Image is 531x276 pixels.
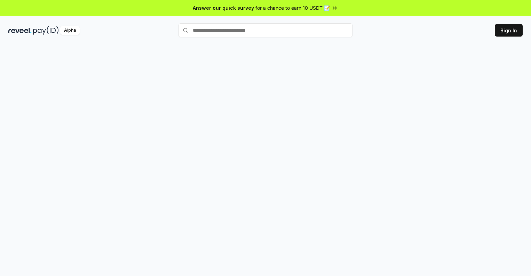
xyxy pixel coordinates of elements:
[33,26,59,35] img: pay_id
[495,24,523,37] button: Sign In
[60,26,80,35] div: Alpha
[193,4,254,11] span: Answer our quick survey
[255,4,330,11] span: for a chance to earn 10 USDT 📝
[8,26,32,35] img: reveel_dark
